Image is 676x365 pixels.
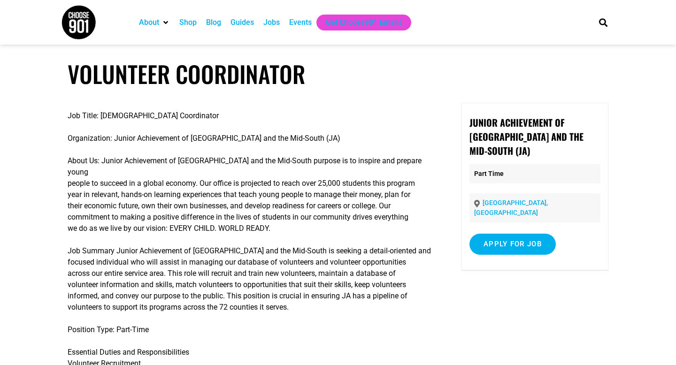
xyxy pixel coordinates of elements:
p: Part Time [469,164,600,183]
a: Blog [206,17,221,28]
a: Guides [230,17,254,28]
p: About Us: Junior Achievement of [GEOGRAPHIC_DATA] and the Mid-South purpose is to inspire and pre... [68,155,434,234]
div: About [134,15,175,30]
p: Organization: Junior Achievement of [GEOGRAPHIC_DATA] and the Mid-South (JA) [68,133,434,144]
p: Position Type: Part-Time [68,324,434,335]
a: Shop [179,17,197,28]
a: [GEOGRAPHIC_DATA], [GEOGRAPHIC_DATA] [474,199,548,216]
a: Get Choose901 Emails [326,17,402,28]
strong: Junior Achievement of [GEOGRAPHIC_DATA] and the Mid-South (JA) [469,115,584,158]
a: About [139,17,159,28]
p: Job Title: [DEMOGRAPHIC_DATA] Coordinator [68,110,434,122]
a: Events [289,17,312,28]
input: Apply for job [469,234,556,255]
h1: Volunteer Coordinator [68,60,608,88]
nav: Main nav [134,15,583,30]
p: Job Summary Junior Achievement of [GEOGRAPHIC_DATA] and the Mid-South is seeking a detail-oriente... [68,245,434,313]
div: Search [596,15,611,30]
a: Jobs [263,17,280,28]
